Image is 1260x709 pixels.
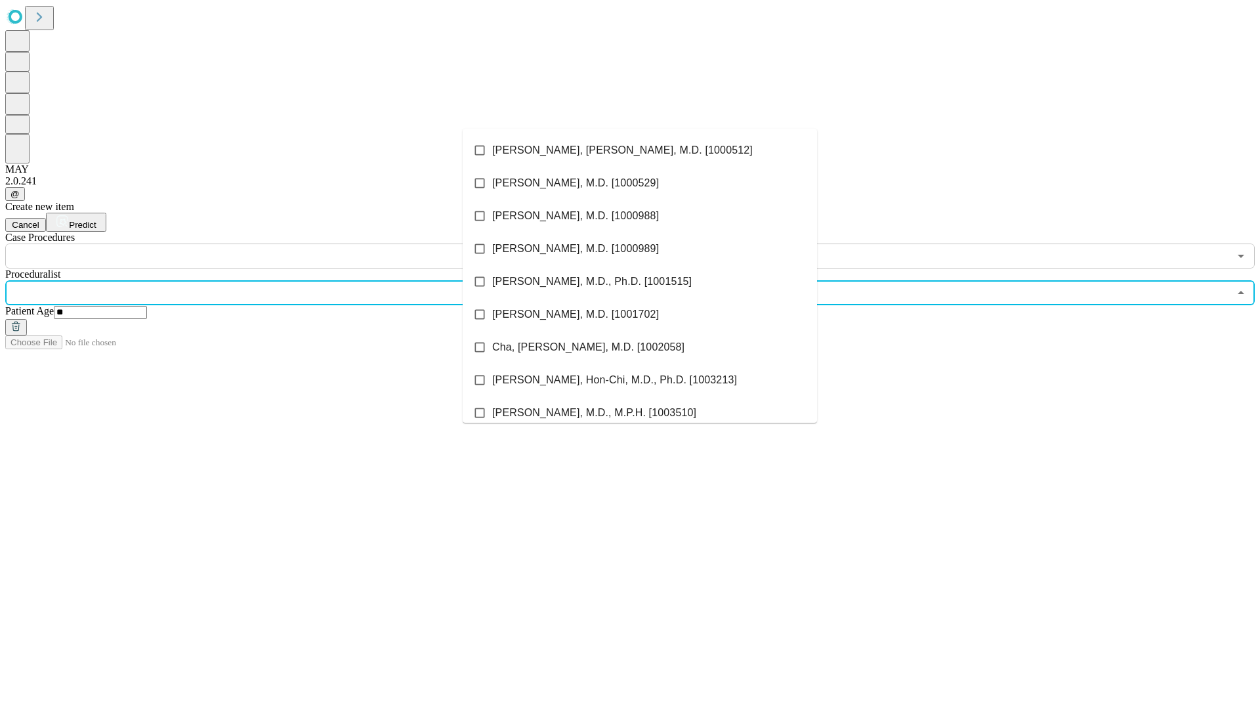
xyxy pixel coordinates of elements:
[5,175,1255,187] div: 2.0.241
[5,305,54,316] span: Patient Age
[5,218,46,232] button: Cancel
[10,189,20,199] span: @
[46,213,106,232] button: Predict
[492,307,659,322] span: [PERSON_NAME], M.D. [1001702]
[492,405,696,421] span: [PERSON_NAME], M.D., M.P.H. [1003510]
[492,208,659,224] span: [PERSON_NAME], M.D. [1000988]
[5,232,75,243] span: Scheduled Procedure
[492,142,753,158] span: [PERSON_NAME], [PERSON_NAME], M.D. [1000512]
[492,339,684,355] span: Cha, [PERSON_NAME], M.D. [1002058]
[492,372,737,388] span: [PERSON_NAME], Hon-Chi, M.D., Ph.D. [1003213]
[1232,284,1250,302] button: Close
[492,241,659,257] span: [PERSON_NAME], M.D. [1000989]
[69,220,96,230] span: Predict
[5,269,60,280] span: Proceduralist
[12,220,39,230] span: Cancel
[5,187,25,201] button: @
[492,274,692,290] span: [PERSON_NAME], M.D., Ph.D. [1001515]
[492,175,659,191] span: [PERSON_NAME], M.D. [1000529]
[5,201,74,212] span: Create new item
[1232,247,1250,265] button: Open
[5,163,1255,175] div: MAY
